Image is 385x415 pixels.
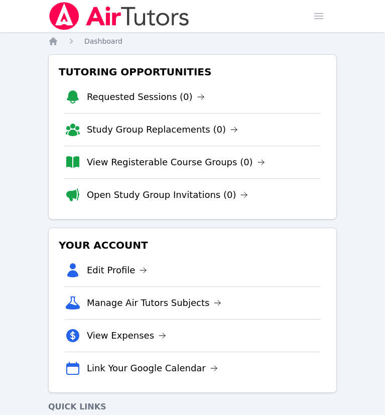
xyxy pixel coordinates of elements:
a: Requested Sessions (0) [87,90,205,104]
a: Link Your Google Calendar [87,361,218,375]
a: Open Study Group Invitations (0) [87,188,248,202]
h3: Tutoring Opportunities [57,63,328,81]
a: Study Group Replacements (0) [87,123,238,137]
a: Edit Profile [87,263,148,277]
img: Air Tutors [48,2,190,30]
a: Manage Air Tutors Subjects [87,296,222,310]
h4: Quick Links [48,401,337,413]
a: View Registerable Course Groups (0) [87,155,265,169]
a: View Expenses [87,329,166,343]
a: Dashboard [84,36,122,46]
span: Dashboard [84,37,122,45]
h3: Your Account [57,236,328,254]
nav: Breadcrumb [48,36,337,46]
